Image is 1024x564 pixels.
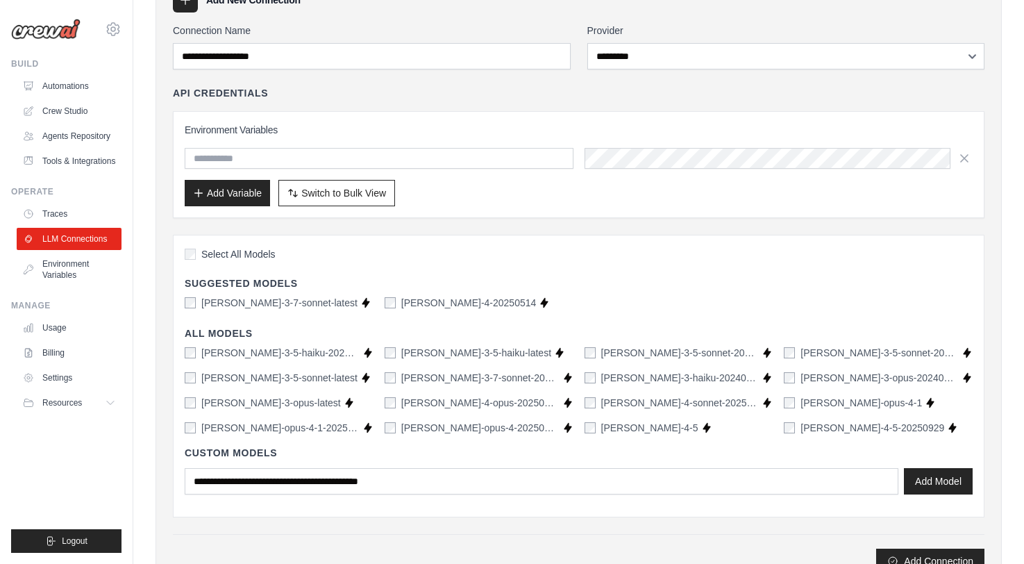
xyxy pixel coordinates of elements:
[17,150,121,172] a: Tools & Integrations
[601,396,759,410] label: claude-4-sonnet-20250514
[401,421,560,435] label: claude-opus-4-20250514
[800,396,922,410] label: claude-opus-4-1
[173,24,571,38] label: Connection Name
[173,86,268,100] h4: API Credentials
[185,422,196,433] input: claude-opus-4-1-20250805
[201,296,358,310] label: claude-3-7-sonnet-latest
[401,371,560,385] label: claude-3-7-sonnet-20250219
[17,342,121,364] a: Billing
[784,372,795,383] input: claude-3-opus-20240229
[401,396,560,410] label: claude-4-opus-20250514
[201,371,358,385] label: claude-3-5-sonnet-latest
[904,468,973,495] button: Add Model
[385,347,396,358] input: claude-3-5-haiku-latest
[17,203,121,225] a: Traces
[784,347,795,358] input: claude-3-5-sonnet-20241022
[585,397,596,408] input: claude-4-sonnet-20250514
[42,397,82,408] span: Resources
[17,367,121,389] a: Settings
[784,422,795,433] input: claude-sonnet-4-5-20250929
[401,346,551,360] label: claude-3-5-haiku-latest
[585,347,596,358] input: claude-3-5-sonnet-20240620
[385,372,396,383] input: claude-3-7-sonnet-20250219
[587,24,985,38] label: Provider
[385,397,396,408] input: claude-4-opus-20250514
[784,397,795,408] input: claude-opus-4-1
[185,180,270,206] button: Add Variable
[185,297,196,308] input: claude-3-7-sonnet-latest
[800,371,959,385] label: claude-3-opus-20240229
[185,397,196,408] input: claude-3-opus-latest
[201,247,276,261] span: Select All Models
[185,249,196,260] input: Select All Models
[185,276,973,290] h4: Suggested Models
[17,75,121,97] a: Automations
[17,125,121,147] a: Agents Repository
[201,346,360,360] label: claude-3-5-haiku-20241022
[11,186,121,197] div: Operate
[800,421,944,435] label: claude-sonnet-4-5-20250929
[11,19,81,40] img: Logo
[201,396,341,410] label: claude-3-opus-latest
[601,371,759,385] label: claude-3-haiku-20240307
[11,300,121,311] div: Manage
[62,536,87,547] span: Logout
[601,346,759,360] label: claude-3-5-sonnet-20240620
[17,228,121,250] a: LLM Connections
[17,317,121,339] a: Usage
[185,372,196,383] input: claude-3-5-sonnet-latest
[585,372,596,383] input: claude-3-haiku-20240307
[585,422,596,433] input: claude-sonnet-4-5
[185,326,973,340] h4: All Models
[401,296,537,310] label: claude-sonnet-4-20250514
[11,58,121,69] div: Build
[17,100,121,122] a: Crew Studio
[17,253,121,286] a: Environment Variables
[185,347,196,358] input: claude-3-5-haiku-20241022
[278,180,395,206] button: Switch to Bulk View
[185,123,973,137] h3: Environment Variables
[800,346,959,360] label: claude-3-5-sonnet-20241022
[301,186,386,200] span: Switch to Bulk View
[385,422,396,433] input: claude-opus-4-20250514
[385,297,396,308] input: claude-sonnet-4-20250514
[11,529,121,553] button: Logout
[201,421,360,435] label: claude-opus-4-1-20250805
[17,392,121,414] button: Resources
[601,421,698,435] label: claude-sonnet-4-5
[185,446,973,460] h4: Custom Models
